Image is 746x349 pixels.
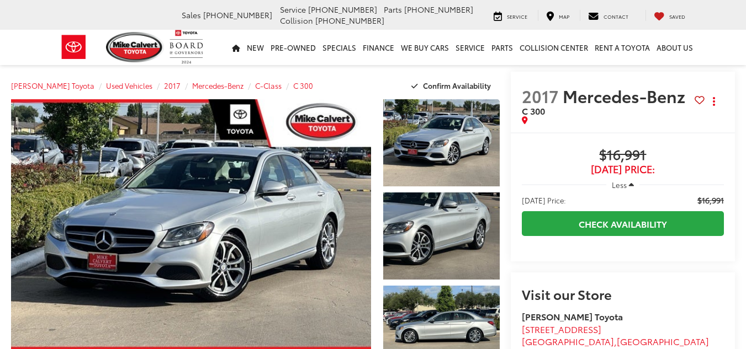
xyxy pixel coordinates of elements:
span: [GEOGRAPHIC_DATA] [522,335,614,347]
img: 2017 Mercedes-Benz C-Class C 300 [382,98,501,187]
a: 2017 [164,80,181,90]
span: Less [612,180,627,190]
span: [DATE] Price: [522,164,724,175]
a: Parts [488,30,516,65]
a: New [244,30,267,65]
span: Mercedes-Benz [563,84,689,108]
a: Check Availability [522,211,724,236]
a: Expand Photo 1 [383,99,500,186]
a: Used Vehicles [106,80,152,90]
button: Actions [705,92,724,111]
img: 2017 Mercedes-Benz C-Class C 300 [382,191,501,281]
a: Finance [359,30,398,65]
a: Pre-Owned [267,30,319,65]
a: WE BUY CARS [398,30,452,65]
span: [GEOGRAPHIC_DATA] [617,335,709,347]
span: Confirm Availability [423,80,491,90]
strong: [PERSON_NAME] Toyota [522,310,623,323]
a: Collision Center [516,30,591,65]
img: Toyota [53,29,94,65]
span: [STREET_ADDRESS] [522,323,601,335]
span: $16,991 [522,147,724,164]
span: Sales [182,9,201,20]
a: Service [452,30,488,65]
a: C-Class [255,80,282,90]
a: Contact [580,10,637,21]
span: Contact [604,13,628,20]
span: [PHONE_NUMBER] [203,9,272,20]
span: [PHONE_NUMBER] [308,4,377,15]
button: Confirm Availability [405,76,500,95]
a: Rent a Toyota [591,30,653,65]
a: My Saved Vehicles [646,10,694,21]
a: [PERSON_NAME] Toyota [11,80,94,90]
span: Service [507,13,527,20]
span: Map [559,13,569,20]
span: $16,991 [697,195,724,206]
span: dropdown dots [713,97,715,106]
span: [PHONE_NUMBER] [315,15,384,26]
span: Service [280,4,306,15]
a: Specials [319,30,359,65]
a: Expand Photo 2 [383,192,500,280]
a: Service [485,10,536,21]
a: Home [229,30,244,65]
span: C 300 [522,104,545,117]
img: Mike Calvert Toyota [106,32,165,62]
h2: Visit our Store [522,287,724,301]
span: [PHONE_NUMBER] [404,4,473,15]
span: [DATE] Price: [522,195,566,206]
span: Saved [669,13,685,20]
span: Collision [280,15,313,26]
button: Less [606,175,639,195]
a: Mercedes-Benz [192,80,244,90]
a: About Us [653,30,696,65]
a: Map [538,10,578,21]
a: C 300 [293,80,313,90]
span: Parts [384,4,402,15]
span: 2017 [522,84,559,108]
